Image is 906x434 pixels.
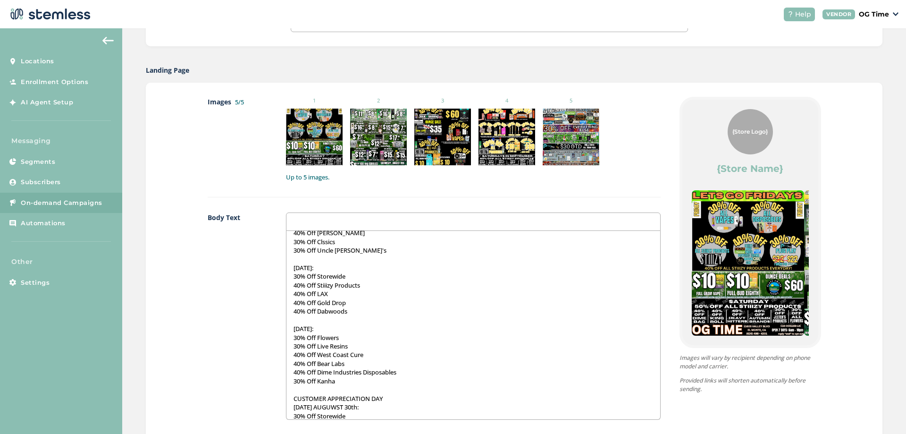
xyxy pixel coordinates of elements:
[294,281,653,289] p: 40% Off Stiiizy Products
[757,341,772,356] button: Item 3
[8,5,91,24] img: logo-dark-0685b13c.svg
[294,359,653,368] p: 40% Off Bear Labs
[286,173,660,182] label: Up to 5 images.
[294,298,653,307] p: 40% Off Gold Drop
[294,368,653,376] p: 40% Off Dime Industries Disposables
[543,109,599,165] img: 9k=
[21,98,73,107] span: AI Agent Setup
[414,97,471,105] small: 3
[478,97,535,105] small: 4
[772,341,786,356] button: Item 4
[478,109,535,165] img: 2Q==
[294,342,653,350] p: 30% Off Live Resins
[294,272,653,281] p: 30% Off Storewide
[294,307,653,315] p: 40% Off Dabwoods
[350,109,407,165] img: 2Q==
[294,350,653,359] p: 40% Off West Coast Cure
[21,278,50,288] span: Settings
[235,98,244,106] label: 5/5
[208,213,268,420] label: Body Text
[822,9,855,19] div: VENDOR
[21,198,102,208] span: On-demand Campaigns
[294,264,653,272] p: [DATE]:
[208,97,268,182] label: Images
[414,109,471,165] img: Z
[21,77,88,87] span: Enrollment Options
[732,128,768,136] span: {Store Logo}
[286,97,343,105] small: 1
[350,97,407,105] small: 2
[692,190,804,336] img: 2Q==
[146,65,189,75] label: Landing Page
[294,412,653,420] p: 30% Off Storewide
[743,341,757,356] button: Item 2
[294,333,653,342] p: 30% Off Flowers
[679,354,821,371] p: Images will vary by recipient depending on phone model and carrier.
[893,12,898,16] img: icon_down-arrow-small-66adaf34.svg
[679,376,821,393] p: Provided links will shorten automatically before sending.
[294,238,653,246] p: 30% Off Clssics
[729,341,743,356] button: Item 1
[788,11,793,17] img: icon-help-white-03924b79.svg
[715,341,729,356] button: Item 0
[286,109,343,165] img: 2Q==
[717,162,783,175] label: {Store Name}
[294,394,653,403] p: CUSTOMER APPRECIATION DAY
[859,9,889,19] p: OG Time
[294,324,653,333] p: [DATE]:
[294,246,653,255] p: 30% Off Uncle [PERSON_NAME]'s
[795,9,811,19] span: Help
[294,229,653,237] p: 40% Off [PERSON_NAME]
[294,377,653,385] p: 30% Off Kanha
[21,219,66,228] span: Automations
[543,97,599,105] small: 5
[102,37,114,44] img: icon-arrow-back-accent-c549486e.svg
[859,389,906,434] iframe: Chat Widget
[21,157,55,167] span: Segments
[21,178,61,187] span: Subscribers
[21,57,54,66] span: Locations
[294,403,653,411] p: [DATE] AUGUWST 30th:
[294,289,653,298] p: 40% Off LAX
